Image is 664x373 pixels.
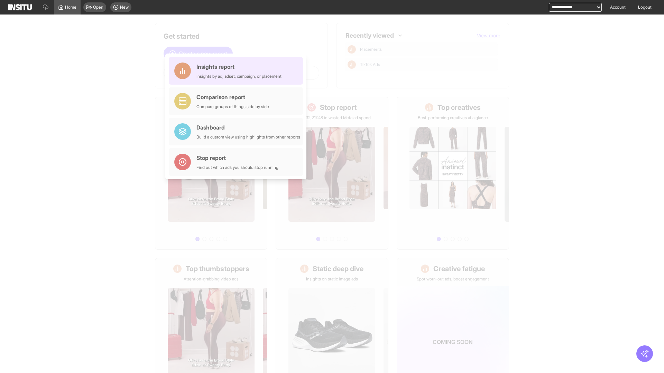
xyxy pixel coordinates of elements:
[65,4,76,10] span: Home
[93,4,103,10] span: Open
[196,104,269,109] div: Compare groups of things side by side
[196,154,278,162] div: Stop report
[196,93,269,101] div: Comparison report
[196,134,300,140] div: Build a custom view using highlights from other reports
[196,165,278,170] div: Find out which ads you should stop running
[8,4,32,10] img: Logo
[196,74,282,79] div: Insights by ad, adset, campaign, or placement
[196,63,282,71] div: Insights report
[196,123,300,132] div: Dashboard
[120,4,129,10] span: New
